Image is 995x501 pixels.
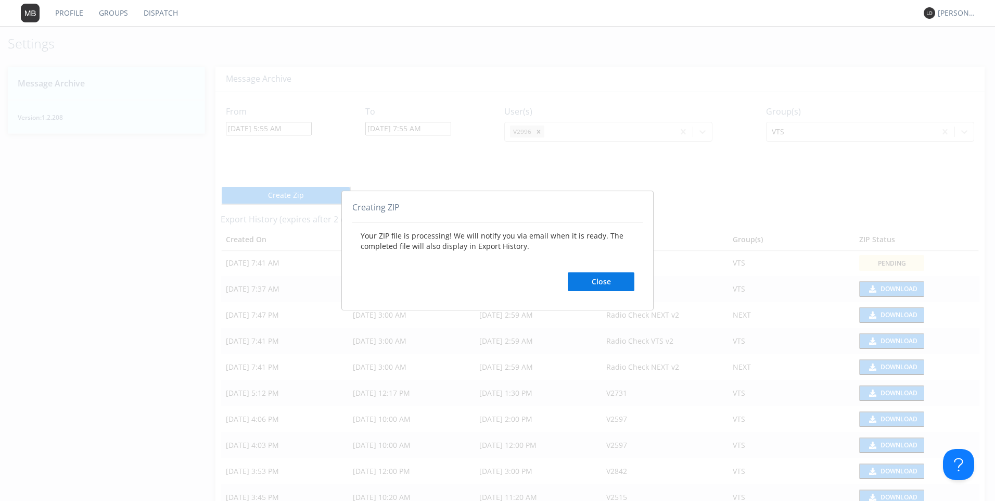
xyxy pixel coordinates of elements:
div: Your ZIP file is processing! We will notify you via email when it is ready. The completed file wi... [352,222,643,299]
button: Close [568,272,634,291]
div: [PERSON_NAME]* [938,8,977,18]
img: 373638.png [924,7,935,19]
div: abcd [341,191,654,310]
div: Creating ZIP [352,202,643,222]
img: 373638.png [21,4,40,22]
iframe: Toggle Customer Support [943,449,974,480]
